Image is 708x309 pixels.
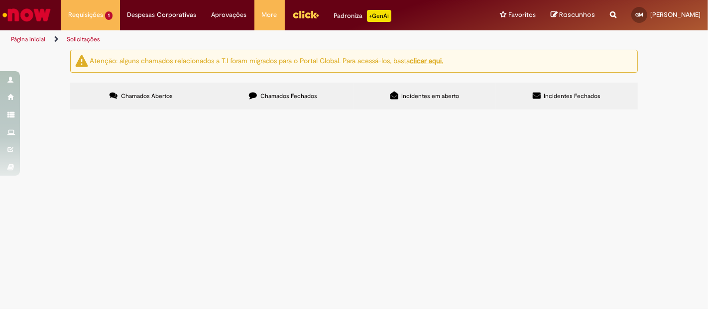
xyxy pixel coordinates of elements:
img: click_logo_yellow_360x200.png [292,7,319,22]
span: Favoritos [508,10,536,20]
span: [PERSON_NAME] [650,10,701,19]
span: Aprovações [212,10,247,20]
a: clicar aqui. [410,56,443,65]
ul: Trilhas de página [7,30,465,49]
a: Solicitações [67,35,100,43]
span: Despesas Corporativas [127,10,197,20]
div: Padroniza [334,10,391,22]
a: Página inicial [11,35,45,43]
img: ServiceNow [1,5,52,25]
span: Requisições [68,10,103,20]
span: Chamados Fechados [260,92,317,100]
span: GM [635,11,643,18]
p: +GenAi [367,10,391,22]
span: More [262,10,277,20]
span: Incidentes em aberto [402,92,460,100]
ng-bind-html: Atenção: alguns chamados relacionados a T.I foram migrados para o Portal Global. Para acessá-los,... [90,56,443,65]
span: Rascunhos [559,10,595,19]
span: 1 [105,11,113,20]
a: Rascunhos [551,10,595,20]
span: Chamados Abertos [121,92,173,100]
span: Incidentes Fechados [544,92,601,100]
